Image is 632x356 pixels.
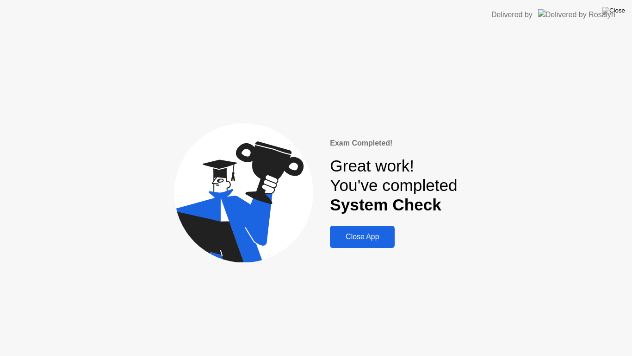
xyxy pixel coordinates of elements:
b: System Check [330,196,441,214]
img: Delivered by Rosalyn [538,9,615,20]
img: Close [602,7,625,14]
button: Close App [330,226,395,248]
div: Great work! You've completed [330,156,457,215]
div: Exam Completed! [330,138,457,149]
div: Delivered by [491,9,533,20]
div: Close App [333,233,392,241]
